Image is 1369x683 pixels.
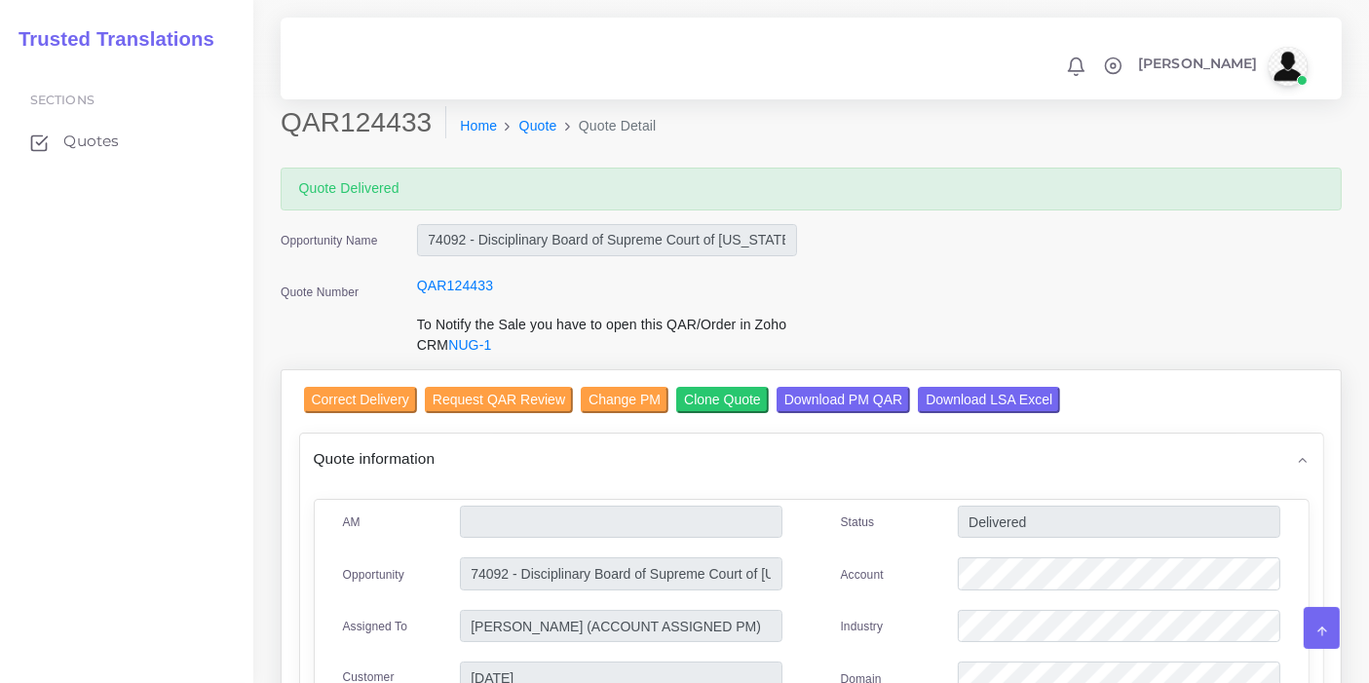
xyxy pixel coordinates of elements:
[281,168,1342,210] div: Quote Delivered
[304,387,417,413] input: Correct Delivery
[5,23,214,56] a: Trusted Translations
[676,387,769,413] input: Clone Quote
[557,116,657,136] li: Quote Detail
[15,121,239,162] a: Quotes
[314,447,436,470] span: Quote information
[1269,47,1308,86] img: avatar
[417,278,493,293] a: QAR124433
[63,131,119,152] span: Quotes
[841,513,875,531] label: Status
[1128,47,1314,86] a: [PERSON_NAME]avatar
[460,116,497,136] a: Home
[343,618,408,635] label: Assigned To
[425,387,573,413] input: Request QAR Review
[519,116,557,136] a: Quote
[777,387,910,413] input: Download PM QAR
[343,513,361,531] label: AM
[343,566,405,584] label: Opportunity
[918,387,1060,413] input: Download LSA Excel
[5,27,214,51] h2: Trusted Translations
[448,337,491,353] a: NUG-1
[841,566,884,584] label: Account
[581,387,668,413] input: Change PM
[281,284,359,301] label: Quote Number
[300,434,1323,483] div: Quote information
[841,618,884,635] label: Industry
[460,610,782,643] input: pm
[1138,57,1258,70] span: [PERSON_NAME]
[402,315,812,356] div: To Notify the Sale you have to open this QAR/Order in Zoho CRM
[281,232,378,249] label: Opportunity Name
[281,106,446,139] h2: QAR124433
[30,93,95,107] span: Sections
